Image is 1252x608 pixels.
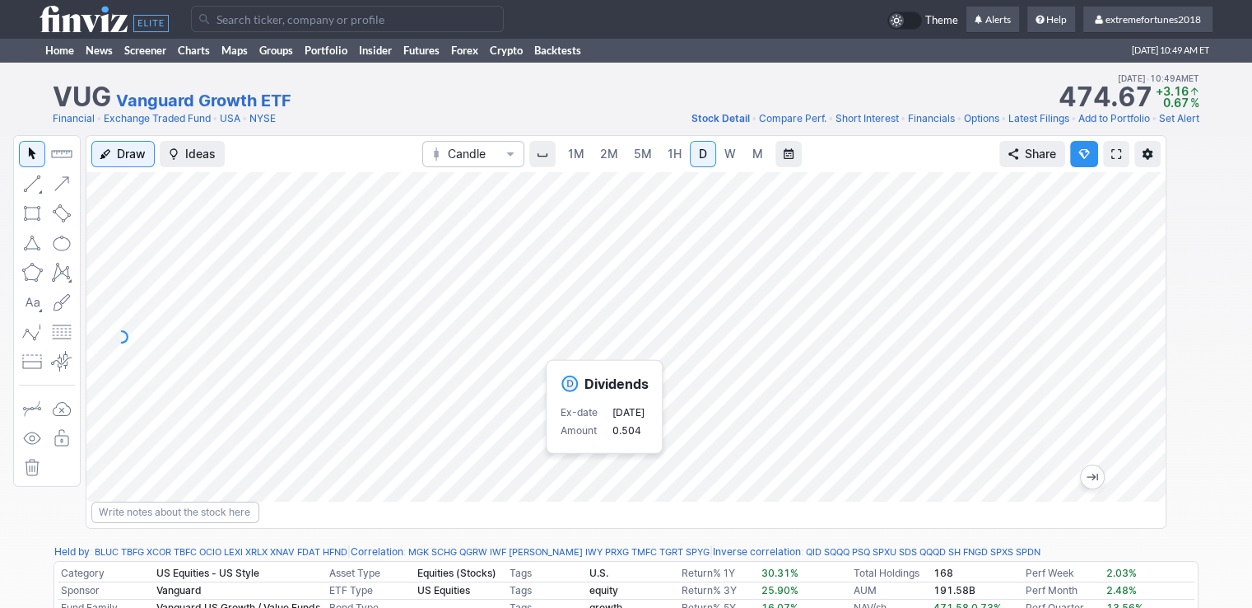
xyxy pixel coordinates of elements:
[589,567,608,579] a: U.S.
[1105,567,1136,579] span: 2.03%
[174,544,197,560] a: TBFC
[95,544,119,560] a: BLUC
[584,375,649,393] h4: Dividends
[297,544,320,560] a: FDAT
[717,141,743,167] a: W
[626,141,659,167] a: 5M
[956,110,962,127] span: •
[824,544,849,560] a: SQQQ
[422,141,524,167] button: Chart Type
[1105,13,1201,26] span: extremefortunes2018
[147,544,171,560] a: XCOR
[690,141,716,167] a: D
[270,544,295,560] a: XNAV
[49,289,75,316] button: Brush
[104,110,211,127] a: Exchange Traded Fund
[691,112,750,124] span: Stock Detail
[49,260,75,286] button: XABCD
[585,544,603,560] a: IWY
[528,38,587,63] a: Backtests
[326,582,414,600] td: ETF Type
[490,544,506,560] a: IWF
[80,38,119,63] a: News
[899,544,917,560] a: SDS
[19,171,45,197] button: Line
[19,319,45,345] button: Elliott waves
[212,110,218,127] span: •
[612,423,645,439] p: 0.504
[1022,565,1103,582] td: Perf Week
[1071,110,1077,127] span: •
[19,348,45,375] button: Position
[49,200,75,227] button: Rotated rectangle
[408,544,429,560] a: MGK
[1083,7,1212,33] a: extremefortunes2018
[1016,544,1040,560] a: SPDN
[759,112,826,124] span: Compare Perf.
[1001,110,1007,127] span: •
[710,544,1040,560] div: | :
[1070,141,1098,167] button: Explore new features
[752,110,757,127] span: •
[1132,38,1209,63] span: [DATE] 10:49 AM ET
[605,544,629,560] a: PRXG
[593,141,626,167] a: 2M
[852,544,870,560] a: PSQ
[686,544,710,560] a: SPYG
[417,584,470,596] b: US Equities
[546,360,663,454] div: Event
[505,582,586,600] td: Tags
[54,545,90,558] a: Held by
[963,544,988,560] a: FNGD
[744,141,770,167] a: M
[54,544,347,560] div: :
[966,7,1019,33] a: Alerts
[254,38,299,63] a: Groups
[19,455,45,481] button: Remove all drawings
[40,38,80,63] a: Home
[242,110,248,127] span: •
[245,544,268,560] a: XRLX
[1008,110,1069,127] a: Latest Filings
[999,141,1065,167] button: Share
[887,12,958,30] a: Theme
[19,289,45,316] button: Text
[19,395,45,422] button: Drawing mode: Single
[459,544,487,560] a: QGRW
[119,38,172,63] a: Screener
[990,544,1013,560] a: SPXS
[873,544,896,560] a: SPXU
[568,147,584,161] span: 1M
[249,110,276,127] a: NYSE
[299,38,353,63] a: Portfolio
[96,110,102,127] span: •
[1156,84,1189,98] span: +3.16
[761,567,798,579] span: 30.31%
[49,348,75,375] button: Anchored VWAP
[561,405,611,421] p: Ex-date
[347,544,710,560] div: | :
[353,38,398,63] a: Insider
[1134,141,1161,167] button: Chart Settings
[1059,84,1152,110] strong: 474.67
[600,147,618,161] span: 2M
[678,565,759,582] td: Return% 1Y
[53,110,95,127] a: Financial
[850,582,931,600] td: AUM
[1025,146,1056,162] span: Share
[49,395,75,422] button: Drawings autosave: Off
[1146,71,1150,86] span: •
[752,147,763,161] span: M
[49,425,75,451] button: Lock drawings
[509,544,583,560] a: [PERSON_NAME]
[445,38,484,63] a: Forex
[806,544,821,560] a: QID
[1027,7,1075,33] a: Help
[1190,96,1199,110] span: %
[49,319,75,345] button: Fibonacci retracements
[1105,584,1136,596] span: 2.48%
[589,584,618,596] a: equity
[172,38,216,63] a: Charts
[631,544,657,560] a: TMFC
[91,141,155,167] button: Draw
